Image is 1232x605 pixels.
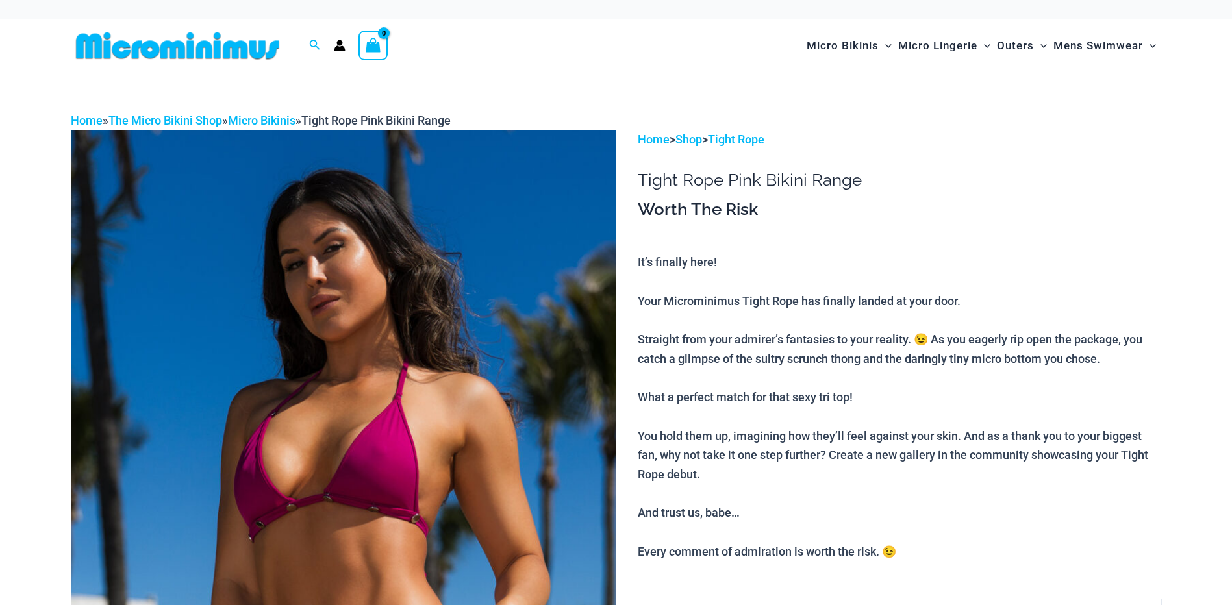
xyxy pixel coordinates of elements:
[1034,29,1047,62] span: Menu Toggle
[71,114,103,127] a: Home
[638,253,1161,561] p: It’s finally here! Your Microminimus Tight Rope has finally landed at your door. Straight from yo...
[997,29,1034,62] span: Outers
[708,132,764,146] a: Tight Rope
[801,24,1162,68] nav: Site Navigation
[898,29,977,62] span: Micro Lingerie
[1053,29,1143,62] span: Mens Swimwear
[301,114,451,127] span: Tight Rope Pink Bikini Range
[228,114,295,127] a: Micro Bikinis
[71,114,451,127] span: » » »
[675,132,702,146] a: Shop
[309,38,321,54] a: Search icon link
[638,199,1161,221] h3: Worth The Risk
[1143,29,1156,62] span: Menu Toggle
[71,31,284,60] img: MM SHOP LOGO FLAT
[977,29,990,62] span: Menu Toggle
[638,132,670,146] a: Home
[334,40,346,51] a: Account icon link
[994,26,1050,66] a: OutersMenu ToggleMenu Toggle
[358,31,388,60] a: View Shopping Cart, empty
[108,114,222,127] a: The Micro Bikini Shop
[638,170,1161,190] h1: Tight Rope Pink Bikini Range
[879,29,892,62] span: Menu Toggle
[807,29,879,62] span: Micro Bikinis
[895,26,994,66] a: Micro LingerieMenu ToggleMenu Toggle
[803,26,895,66] a: Micro BikinisMenu ToggleMenu Toggle
[638,130,1161,149] p: > >
[1050,26,1159,66] a: Mens SwimwearMenu ToggleMenu Toggle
